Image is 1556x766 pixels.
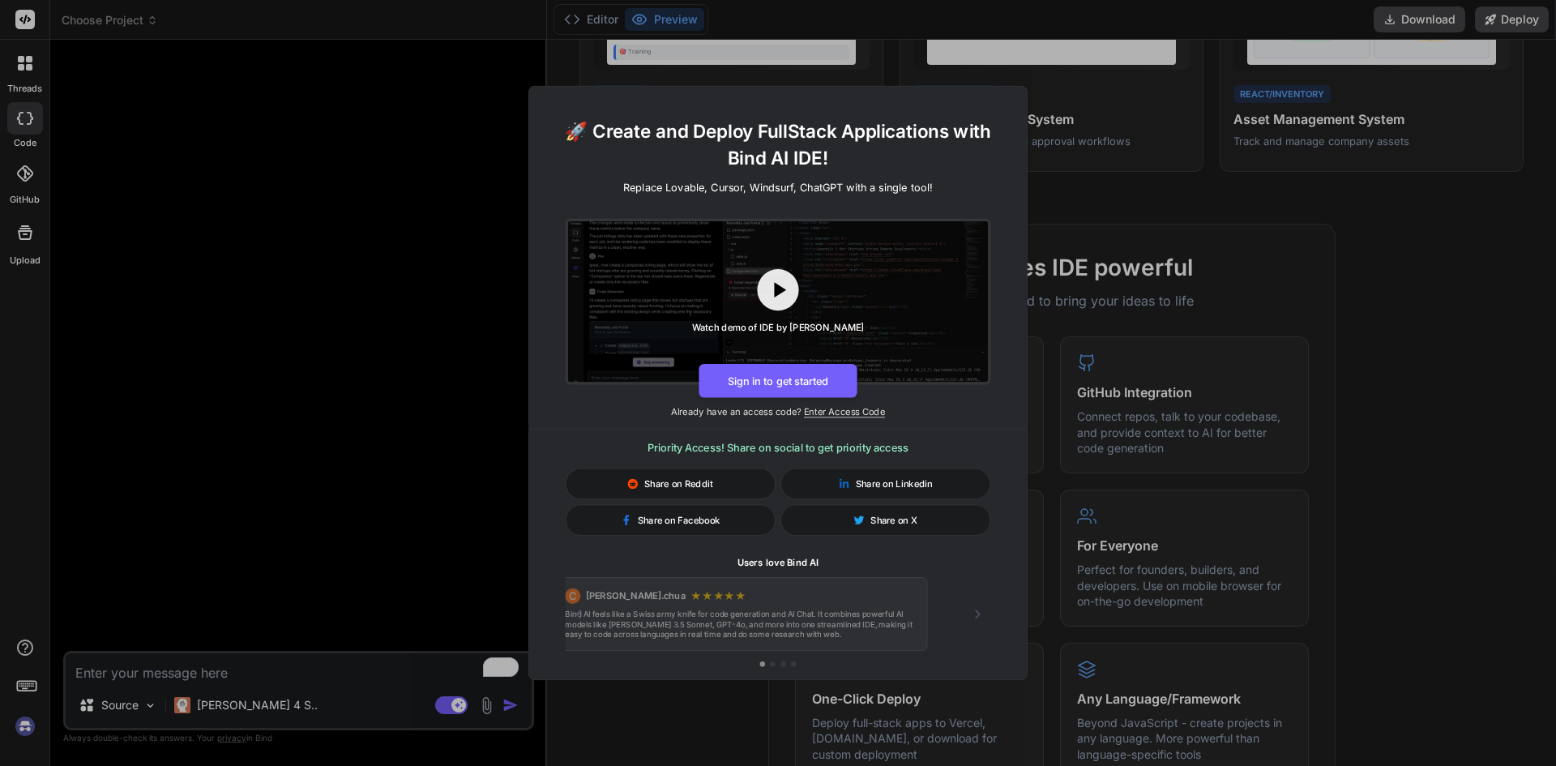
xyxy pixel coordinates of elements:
h3: Priority Access! Share on social to get priority access [566,440,991,456]
button: Go to testimonial 1 [760,661,765,666]
button: Go to testimonial 2 [770,661,775,666]
h1: Users love Bind AI [566,557,991,570]
div: C [565,588,580,604]
div: Watch demo of IDE by [PERSON_NAME] [692,321,865,334]
button: Previous testimonial [566,601,592,627]
span: Share on Reddit [644,477,713,490]
p: Replace Lovable, Cursor, Windsurf, ChatGPT with a single tool! [623,180,933,195]
p: Already have an access code? [529,405,1027,418]
span: ★ [702,588,713,604]
button: Go to testimonial 3 [780,661,785,666]
span: ★ [735,588,746,604]
span: Enter Access Code [804,406,885,417]
p: Bind AI feels like a Swiss army knife for code generation and AI Chat. It combines powerful AI mo... [565,609,917,640]
button: Go to testimonial 4 [791,661,796,666]
span: [PERSON_NAME].chua [586,589,686,602]
span: Share on Linkedin [856,477,933,490]
h1: 🚀 Create and Deploy FullStack Applications with Bind AI IDE! [549,118,1006,172]
span: ★ [724,588,735,604]
button: Next testimonial [964,601,990,627]
span: ★ [690,588,702,604]
button: Sign in to get started [699,364,857,398]
span: ★ [713,588,725,604]
span: Share on X [870,514,917,527]
span: Share on Facebook [638,514,720,527]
